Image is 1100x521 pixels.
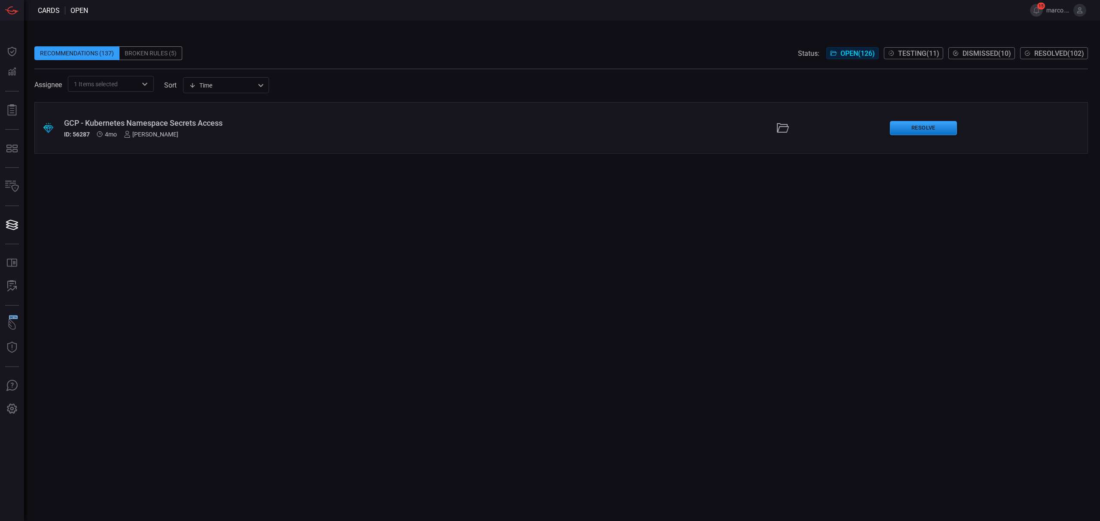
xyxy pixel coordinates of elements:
[2,41,22,62] button: Dashboard
[1046,7,1070,14] span: marco.[PERSON_NAME]
[2,314,22,335] button: Wingman
[1030,4,1043,17] button: 15
[2,399,22,419] button: Preferences
[64,131,90,138] h5: ID: 56287
[34,81,62,89] span: Assignee
[105,131,117,138] span: Apr 03, 2025 3:52 AM
[74,80,118,88] span: 1 Items selected
[34,46,119,60] div: Recommendations (137)
[2,376,22,396] button: Ask Us A Question
[2,253,22,273] button: Rule Catalog
[1034,49,1084,58] span: Resolved ( 102 )
[890,121,957,135] button: Resolve
[948,47,1015,59] button: Dismissed(10)
[2,138,22,159] button: MITRE - Detection Posture
[1020,47,1088,59] button: Resolved(102)
[826,47,879,59] button: Open(126)
[189,81,255,90] div: Time
[2,176,22,197] button: Inventory
[962,49,1011,58] span: Dismissed ( 10 )
[119,46,182,60] div: Broken Rules (5)
[38,6,60,15] span: Cards
[898,49,939,58] span: Testing ( 11 )
[2,100,22,121] button: Reports
[164,81,177,89] label: sort
[2,276,22,297] button: ALERT ANALYSIS
[124,131,178,138] div: [PERSON_NAME]
[2,337,22,358] button: Threat Intelligence
[1037,3,1045,9] span: 15
[884,47,943,59] button: Testing(11)
[2,215,22,235] button: Cards
[2,62,22,82] button: Detections
[798,49,819,58] span: Status:
[139,78,151,90] button: Open
[70,6,88,15] span: open
[64,118,474,127] div: GCP - Kubernetes Namespace Secrets Access
[840,49,875,58] span: Open ( 126 )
